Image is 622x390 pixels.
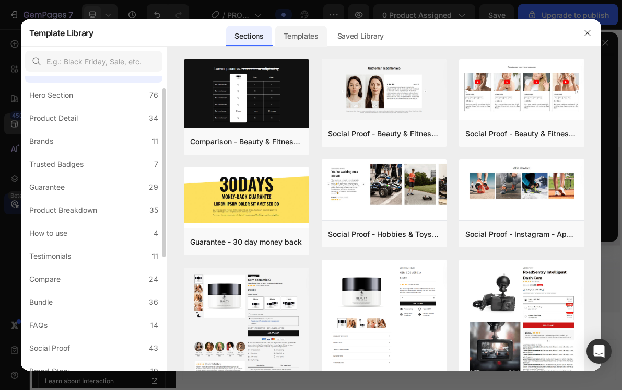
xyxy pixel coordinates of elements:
[149,342,158,354] div: 43
[465,128,578,140] div: Social Proof - Beauty & Fitness - Cosmetic - Style 8
[184,167,309,223] img: g30.png
[149,273,158,285] div: 24
[152,250,158,262] div: 11
[150,365,158,377] div: 19
[29,227,67,239] div: How to use
[226,26,272,47] div: Sections
[29,273,61,285] div: Compare
[465,228,578,240] div: Social Proof - Instagram - Apparel - Shoes - Style 30
[149,89,158,101] div: 76
[149,296,158,308] div: 36
[322,59,447,120] img: sp16.png
[29,365,70,377] div: Brand Story
[29,89,73,101] div: Hero Section
[190,135,303,148] div: Comparison - Beauty & Fitness - Cosmetic - Ingredients - Style 19
[29,342,70,354] div: Social Proof
[25,51,162,72] input: E.g.: Black Friday, Sale, etc.
[322,159,447,209] img: sp13.png
[29,204,97,216] div: Product Breakdown
[149,204,158,216] div: 35
[329,26,392,47] div: Saved Library
[190,236,302,248] div: Guarantee - 30 day money back
[29,181,65,193] div: Guarantee
[149,181,158,193] div: 29
[275,26,327,47] div: Templates
[29,19,93,47] h2: Template Library
[29,296,53,308] div: Bundle
[29,250,71,262] div: Testimonials
[328,228,441,240] div: Social Proof - Hobbies & Toys - Style 13
[29,112,78,124] div: Product Detail
[586,339,612,364] div: Open Intercom Messenger
[322,260,447,373] img: pd11.png
[152,135,158,147] div: 11
[459,159,584,206] img: sp30.png
[328,128,441,140] div: Social Proof - Beauty & Fitness - Cosmetic - Style 16
[154,158,158,170] div: 7
[154,227,158,239] div: 4
[149,112,158,124] div: 34
[29,319,48,331] div: FAQs
[184,59,309,130] img: c19.png
[29,135,53,147] div: Brands
[150,319,158,331] div: 14
[459,59,584,118] img: sp8.png
[29,158,84,170] div: Trusted Badges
